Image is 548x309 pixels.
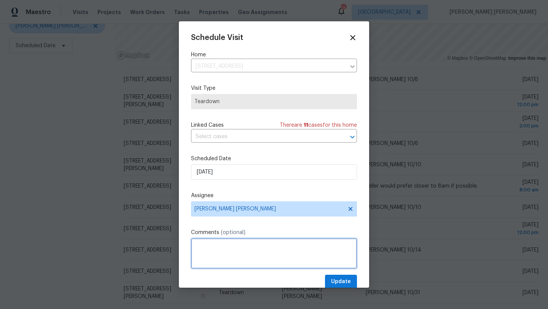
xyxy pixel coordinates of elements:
label: Comments [191,229,357,236]
span: Linked Cases [191,121,224,129]
input: Select cases [191,131,336,143]
span: (optional) [221,230,245,235]
label: Visit Type [191,84,357,92]
span: Update [331,277,351,287]
span: 11 [304,123,308,128]
input: Enter in an address [191,61,346,72]
label: Scheduled Date [191,155,357,162]
button: Open [347,132,358,142]
label: Assignee [191,192,357,199]
span: [PERSON_NAME] [PERSON_NAME] [194,206,344,212]
label: Home [191,51,357,59]
span: Schedule Visit [191,34,243,41]
span: There are case s for this home [280,121,357,129]
input: M/D/YYYY [191,164,357,180]
button: Update [325,275,357,289]
span: Teardown [194,98,354,105]
span: Close [349,33,357,42]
